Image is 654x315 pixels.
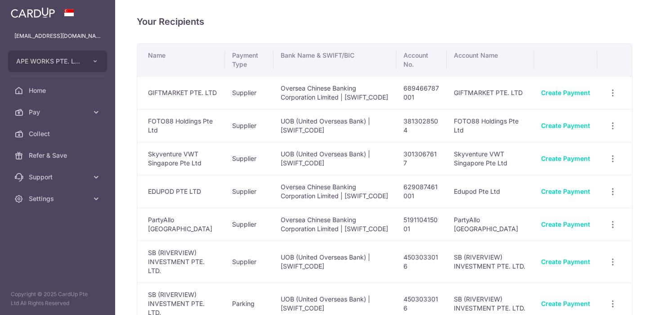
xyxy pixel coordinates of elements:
[137,76,225,109] td: GIFTMARKET PTE. LTD
[225,44,273,76] th: Payment Type
[447,44,534,76] th: Account Name
[137,208,225,241] td: PartyAllo [GEOGRAPHIC_DATA]
[137,14,632,29] h4: Your Recipients
[541,89,590,96] a: Create Payment
[225,175,273,208] td: Supplier
[541,122,590,129] a: Create Payment
[541,258,590,265] a: Create Payment
[447,175,534,208] td: Edupod Pte Ltd
[137,142,225,175] td: Skyventure VWT Singapore Pte Ltd
[137,175,225,208] td: EDUPOD PTE LTD
[447,142,534,175] td: Skyventure VWT Singapore Pte Ltd
[396,241,446,283] td: 4503033016
[447,241,534,283] td: SB (RIVERVIEW) INVESTMENT PTE. LTD.
[16,57,83,66] span: APE WORKS PTE. LTD.
[273,208,396,241] td: Oversea Chinese Banking Corporation Limited | [SWIFT_CODE]
[137,241,225,283] td: SB (RIVERVIEW) INVESTMENT PTE. LTD.
[225,241,273,283] td: Supplier
[29,129,88,138] span: Collect
[29,173,88,182] span: Support
[11,7,55,18] img: CardUp
[541,187,590,195] a: Create Payment
[396,142,446,175] td: 3013067617
[396,44,446,76] th: Account No.
[273,142,396,175] td: UOB (United Overseas Bank) | [SWIFT_CODE]
[225,208,273,241] td: Supplier
[29,194,88,203] span: Settings
[541,300,590,307] a: Create Payment
[29,108,88,117] span: Pay
[273,44,396,76] th: Bank Name & SWIFT/BIC
[541,220,590,228] a: Create Payment
[396,109,446,142] td: 3813028504
[447,208,534,241] td: PartyAllo [GEOGRAPHIC_DATA]
[396,175,446,208] td: 629087461001
[396,208,446,241] td: 519110415001
[541,155,590,162] a: Create Payment
[396,76,446,109] td: 689466787001
[29,86,88,95] span: Home
[273,241,396,283] td: UOB (United Overseas Bank) | [SWIFT_CODE]
[8,50,107,72] button: APE WORKS PTE. LTD.
[273,109,396,142] td: UOB (United Overseas Bank) | [SWIFT_CODE]
[447,76,534,109] td: GIFTMARKET PTE. LTD
[225,76,273,109] td: Supplier
[225,142,273,175] td: Supplier
[225,109,273,142] td: Supplier
[447,109,534,142] td: FOTO88 Holdings Pte Ltd
[14,32,101,41] p: [EMAIL_ADDRESS][DOMAIN_NAME]
[273,76,396,109] td: Oversea Chinese Banking Corporation Limited | [SWIFT_CODE]
[29,151,88,160] span: Refer & Save
[137,109,225,142] td: FOTO88 Holdings Pte Ltd
[137,44,225,76] th: Name
[273,175,396,208] td: Oversea Chinese Banking Corporation Limited | [SWIFT_CODE]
